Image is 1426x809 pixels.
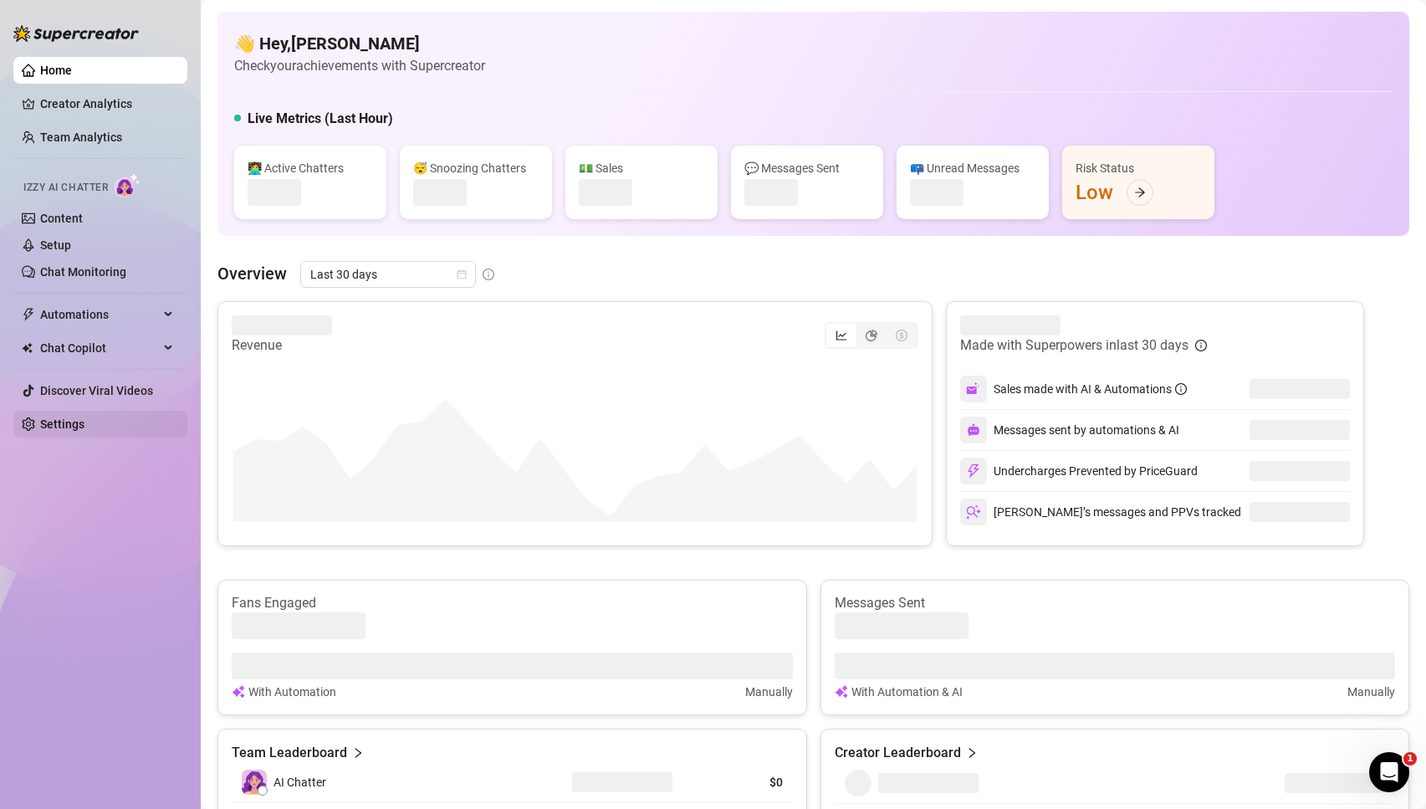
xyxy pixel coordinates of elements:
article: Manually [1347,683,1395,701]
article: Manually [745,683,793,701]
article: With Automation & AI [851,683,963,701]
div: Undercharges Prevented by PriceGuard [960,458,1198,484]
div: 👩‍💻 Active Chatters [248,159,373,177]
article: Fans Engaged [232,594,793,612]
div: segmented control [825,322,918,349]
article: With Automation [248,683,336,701]
a: Discover Viral Videos [40,384,153,397]
article: Creator Leaderboard [835,743,961,763]
img: logo-BBDzfeDw.svg [13,25,139,42]
iframe: Intercom live chat [1369,752,1409,792]
span: calendar [457,269,467,279]
span: info-circle [1195,340,1207,351]
div: 💬 Messages Sent [744,159,870,177]
span: thunderbolt [22,308,35,321]
a: Home [40,64,72,77]
div: 📪 Unread Messages [910,159,1035,177]
article: Team Leaderboard [232,743,347,763]
span: 1 [1403,752,1417,765]
span: arrow-right [1134,187,1146,198]
div: 😴 Snoozing Chatters [413,159,539,177]
img: AI Chatter [115,173,141,197]
a: Setup [40,238,71,252]
span: line-chart [836,330,847,341]
article: Made with Superpowers in last 30 days [960,335,1188,356]
span: Last 30 days [310,262,466,287]
a: Chat Monitoring [40,265,126,279]
img: svg%3e [966,381,981,397]
span: pie-chart [866,330,877,341]
span: Izzy AI Chatter [23,180,108,196]
h5: Live Metrics (Last Hour) [248,109,393,129]
h4: 👋 Hey, [PERSON_NAME] [234,32,485,55]
img: svg%3e [232,683,245,701]
a: Content [40,212,83,225]
article: $0 [693,774,783,791]
img: izzy-ai-chatter-avatar-DDCN_rTZ.svg [242,770,267,795]
article: Overview [217,261,287,286]
a: Settings [40,417,84,431]
div: Risk Status [1076,159,1201,177]
div: Messages sent by automations & AI [960,417,1179,443]
span: info-circle [1175,383,1187,395]
a: Creator Analytics [40,90,174,117]
span: Chat Copilot [40,335,159,361]
article: Check your achievements with Supercreator [234,55,485,76]
div: Sales made with AI & Automations [994,380,1187,398]
span: AI Chatter [273,773,326,791]
img: svg%3e [967,423,980,437]
img: svg%3e [966,504,981,520]
img: svg%3e [966,463,981,479]
article: Revenue [232,335,332,356]
span: dollar-circle [896,330,907,341]
span: right [966,743,978,763]
img: svg%3e [835,683,848,701]
span: Automations [40,301,159,328]
div: 💵 Sales [579,159,704,177]
img: Chat Copilot [22,342,33,354]
div: [PERSON_NAME]’s messages and PPVs tracked [960,499,1241,525]
span: right [352,743,364,763]
span: info-circle [483,269,494,280]
a: Team Analytics [40,131,122,144]
article: Messages Sent [835,594,1396,612]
